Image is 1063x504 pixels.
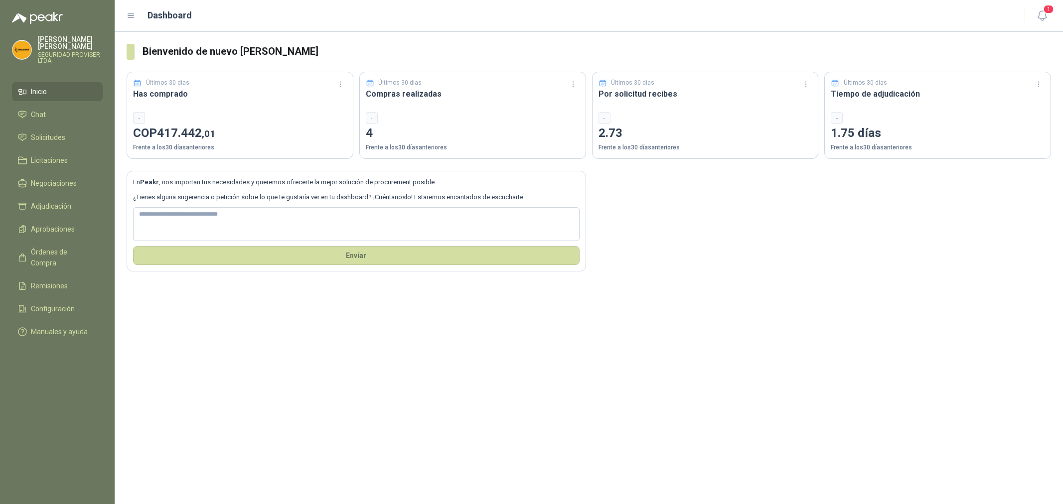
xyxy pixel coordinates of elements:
a: Aprobaciones [12,220,103,239]
span: 1 [1043,4,1054,14]
a: Licitaciones [12,151,103,170]
h3: Bienvenido de nuevo [PERSON_NAME] [143,44,1051,59]
h3: Tiempo de adjudicación [831,88,1045,100]
span: Manuales y ayuda [31,326,88,337]
a: Manuales y ayuda [12,322,103,341]
p: ¿Tienes alguna sugerencia o petición sobre lo que te gustaría ver en tu dashboard? ¡Cuéntanoslo! ... [133,192,580,202]
a: Inicio [12,82,103,101]
a: Negociaciones [12,174,103,193]
span: Solicitudes [31,132,65,143]
div: - [599,112,610,124]
p: Frente a los 30 días anteriores [366,143,580,152]
div: - [366,112,378,124]
span: ,01 [202,128,215,139]
a: Chat [12,105,103,124]
div: - [831,112,843,124]
img: Company Logo [12,40,31,59]
b: Peakr [140,178,159,186]
h3: Has comprado [133,88,347,100]
span: Configuración [31,303,75,314]
a: Órdenes de Compra [12,243,103,272]
a: Adjudicación [12,197,103,216]
p: 2.73 [599,124,812,143]
p: Últimos 30 días [146,78,189,88]
span: 417.442 [157,126,215,140]
button: 1 [1033,7,1051,25]
a: Configuración [12,299,103,318]
img: Logo peakr [12,12,63,24]
span: Remisiones [31,280,68,291]
p: 1.75 días [831,124,1045,143]
p: Últimos 30 días [611,78,654,88]
span: Adjudicación [31,201,71,212]
span: Negociaciones [31,178,77,189]
span: Órdenes de Compra [31,247,93,268]
h1: Dashboard [148,8,192,22]
p: Frente a los 30 días anteriores [831,143,1045,152]
h3: Compras realizadas [366,88,580,100]
p: Últimos 30 días [378,78,422,88]
div: - [133,112,145,124]
p: Frente a los 30 días anteriores [599,143,812,152]
a: Remisiones [12,276,103,295]
span: Aprobaciones [31,224,75,235]
p: 4 [366,124,580,143]
button: Envíar [133,246,580,265]
p: COP [133,124,347,143]
a: Solicitudes [12,128,103,147]
p: SEGURIDAD PROVISER LTDA [38,52,103,64]
span: Inicio [31,86,47,97]
p: En , nos importan tus necesidades y queremos ofrecerte la mejor solución de procurement posible. [133,177,580,187]
p: Frente a los 30 días anteriores [133,143,347,152]
span: Chat [31,109,46,120]
span: Licitaciones [31,155,68,166]
h3: Por solicitud recibes [599,88,812,100]
p: [PERSON_NAME] [PERSON_NAME] [38,36,103,50]
p: Últimos 30 días [844,78,887,88]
